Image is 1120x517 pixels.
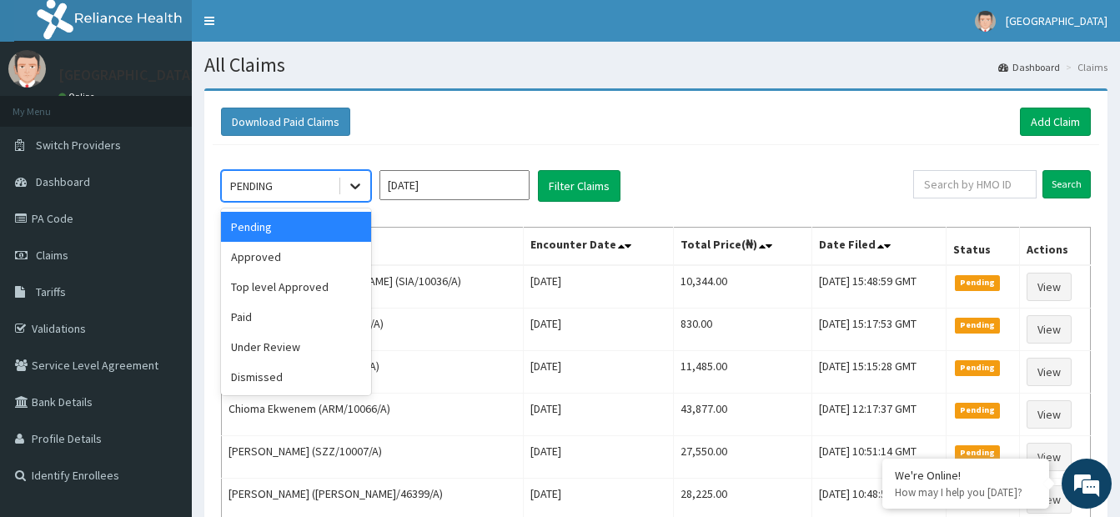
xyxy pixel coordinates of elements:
div: Pending [221,212,371,242]
div: Chat with us now [87,93,280,115]
a: View [1027,443,1072,471]
div: Dismissed [221,362,371,392]
span: [GEOGRAPHIC_DATA] [1006,13,1107,28]
td: [DATE] [523,265,673,309]
a: View [1027,273,1072,301]
span: Pending [955,445,1001,460]
a: Dashboard [998,60,1060,74]
a: Online [58,91,98,103]
td: [DATE] 15:17:53 GMT [812,309,947,351]
a: View [1027,358,1072,386]
div: Paid [221,302,371,332]
textarea: Type your message and hit 'Enter' [8,342,318,400]
div: PENDING [230,178,273,194]
p: [GEOGRAPHIC_DATA] [58,68,196,83]
td: Chioma Ekwenem (ARM/10066/A) [222,394,524,436]
td: [PERSON_NAME] (TPW/10011/A) [222,309,524,351]
th: Encounter Date [523,228,673,266]
div: Approved [221,242,371,272]
td: [PERSON_NAME] (PVL/10027/A) [222,351,524,394]
span: Claims [36,248,68,263]
div: Under Review [221,332,371,362]
a: View [1027,400,1072,429]
td: 11,485.00 [673,351,812,394]
span: Pending [955,403,1001,418]
span: Pending [955,275,1001,290]
td: [PERSON_NAME] [PERSON_NAME] (SIA/10036/A) [222,265,524,309]
td: 10,344.00 [673,265,812,309]
th: Status [946,228,1019,266]
input: Select Month and Year [379,170,530,200]
span: Switch Providers [36,138,121,153]
li: Claims [1062,60,1107,74]
td: [PERSON_NAME] (SZZ/10007/A) [222,436,524,479]
img: d_794563401_company_1708531726252_794563401 [31,83,68,125]
th: Date Filed [812,228,947,266]
td: 43,877.00 [673,394,812,436]
span: Dashboard [36,174,90,189]
td: 27,550.00 [673,436,812,479]
button: Filter Claims [538,170,620,202]
td: [DATE] [523,309,673,351]
th: Actions [1019,228,1090,266]
a: View [1027,315,1072,344]
div: We're Online! [895,468,1037,483]
div: Top level Approved [221,272,371,302]
span: We're online! [97,153,230,322]
td: [DATE] 10:51:14 GMT [812,436,947,479]
td: [DATE] [523,436,673,479]
img: User Image [8,50,46,88]
span: Pending [955,360,1001,375]
td: [DATE] 15:48:59 GMT [812,265,947,309]
td: [DATE] 12:17:37 GMT [812,394,947,436]
td: [DATE] [523,394,673,436]
h1: All Claims [204,54,1107,76]
img: User Image [975,11,996,32]
button: Download Paid Claims [221,108,350,136]
span: Pending [955,318,1001,333]
input: Search by HMO ID [913,170,1037,198]
td: [DATE] [523,351,673,394]
div: Minimize live chat window [274,8,314,48]
td: [DATE] 15:15:28 GMT [812,351,947,394]
th: Total Price(₦) [673,228,812,266]
th: Name [222,228,524,266]
p: How may I help you today? [895,485,1037,499]
input: Search [1042,170,1091,198]
td: 830.00 [673,309,812,351]
a: Add Claim [1020,108,1091,136]
span: Tariffs [36,284,66,299]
